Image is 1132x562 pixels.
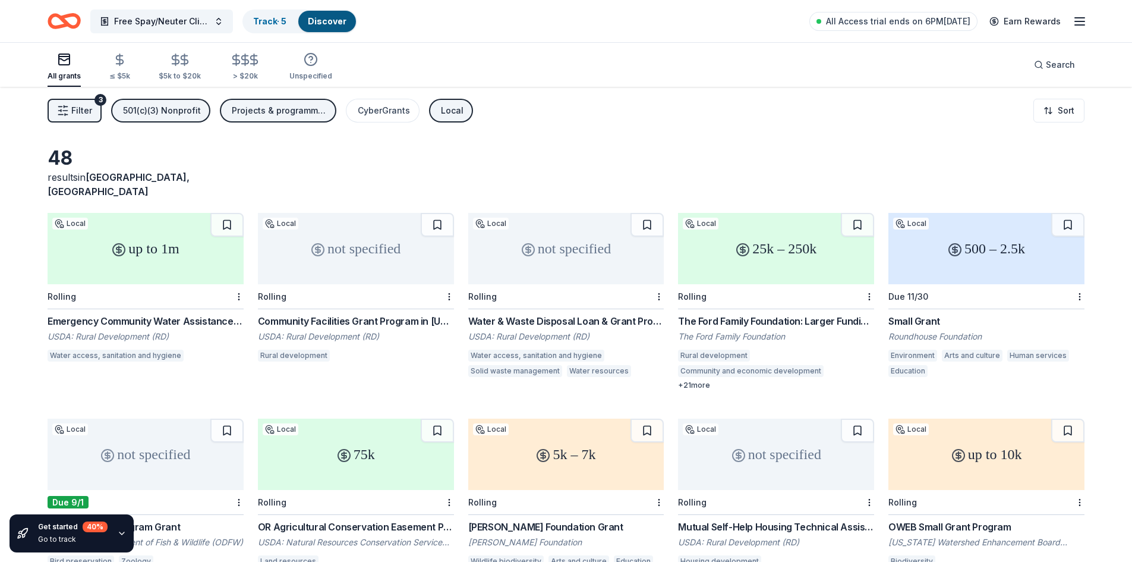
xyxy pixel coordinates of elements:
[346,99,420,123] button: CyberGrants
[678,365,824,377] div: Community and economic development
[48,71,81,81] div: All grants
[258,350,330,362] div: Rural development
[888,291,928,302] div: Due 11/30
[258,497,286,507] div: Rolling
[48,314,244,328] div: Emergency Community Water Assistance Grants in [US_STATE]
[678,314,874,328] div: The Ford Family Foundation: Larger Funding Requests
[888,213,1084,284] div: 500 – 2.5k
[48,170,244,199] div: results
[826,14,970,29] span: All Access trial ends on 6PM[DATE]
[94,94,106,106] div: 3
[258,520,454,534] div: OR Agricultural Conservation Easement Program (ACEP): Wetland Reserve Easements (WRE)
[567,365,631,377] div: Water resources
[683,218,718,230] div: Local
[678,520,874,534] div: Mutual Self-Help Housing Technical Assistance Grants in [US_STATE]
[429,99,473,123] button: Local
[678,419,874,490] div: not specified
[1024,53,1084,77] button: Search
[159,48,201,87] button: $5k to $20k
[48,99,102,123] button: Filter3
[1058,103,1074,118] span: Sort
[48,213,244,284] div: up to 1m
[468,419,664,490] div: 5k – 7k
[48,496,89,508] div: Due 9/1
[232,103,327,118] div: Projects & programming
[48,213,244,365] a: up to 1mLocalRollingEmergency Community Water Assistance Grants in [US_STATE]USDA: Rural Developm...
[289,48,332,87] button: Unspecified
[109,48,130,87] button: ≤ $5k
[258,213,454,365] a: not specifiedLocalRollingCommunity Facilities Grant Program in [US_STATE]USDA: Rural Development ...
[258,331,454,343] div: USDA: Rural Development (RD)
[473,218,509,230] div: Local
[258,419,454,490] div: 75k
[258,291,286,302] div: Rolling
[888,419,1084,490] div: up to 10k
[468,314,664,328] div: Water & Waste Disposal Loan & Grant Program in [US_STATE]
[109,71,130,81] div: ≤ $5k
[263,423,298,435] div: Local
[888,365,928,377] div: Education
[678,213,874,284] div: 25k – 250k
[52,423,88,435] div: Local
[48,146,244,170] div: 48
[888,213,1084,381] a: 500 – 2.5kLocalDue 11/30Small GrantRoundhouse FoundationEnvironmentArts and cultureHuman services...
[48,48,81,87] button: All grants
[48,171,190,197] span: in
[468,213,664,284] div: not specified
[1007,350,1069,362] div: Human services
[71,103,92,118] span: Filter
[888,314,1084,328] div: Small Grant
[468,497,497,507] div: Rolling
[888,520,1084,534] div: OWEB Small Grant Program
[468,520,664,534] div: [PERSON_NAME] Foundation Grant
[111,99,210,123] button: 501(c)(3) Nonprofit
[358,103,410,118] div: CyberGrants
[473,423,509,435] div: Local
[942,350,1002,362] div: Arts and culture
[468,291,497,302] div: Rolling
[229,48,261,87] button: > $20k
[114,14,209,29] span: Free Spay/Neuter Clinics on [GEOGRAPHIC_DATA]
[982,11,1068,32] a: Earn Rewards
[678,497,707,507] div: Rolling
[441,103,463,118] div: Local
[809,12,978,31] a: All Access trial ends on 6PM[DATE]
[83,522,108,532] div: 40 %
[888,497,917,507] div: Rolling
[468,365,562,377] div: Solid waste management
[893,218,929,230] div: Local
[468,213,664,381] a: not specifiedLocalRollingWater & Waste Disposal Loan & Grant Program in [US_STATE]USDA: Rural Dev...
[48,171,190,197] span: [GEOGRAPHIC_DATA], [GEOGRAPHIC_DATA]
[159,71,201,81] div: $5k to $20k
[38,535,108,544] div: Go to track
[308,16,346,26] a: Discover
[1033,99,1084,123] button: Sort
[678,213,874,390] a: 25k – 250kLocalRollingThe Ford Family Foundation: Larger Funding RequestsThe Ford Family Foundati...
[123,103,201,118] div: 501(c)(3) Nonprofit
[678,331,874,343] div: The Ford Family Foundation
[48,331,244,343] div: USDA: Rural Development (RD)
[220,99,336,123] button: Projects & programming
[1046,58,1075,72] span: Search
[229,71,261,81] div: > $20k
[253,16,286,26] a: Track· 5
[678,536,874,548] div: USDA: Rural Development (RD)
[678,381,874,390] div: + 21 more
[683,423,718,435] div: Local
[888,331,1084,343] div: Roundhouse Foundation
[468,331,664,343] div: USDA: Rural Development (RD)
[258,314,454,328] div: Community Facilities Grant Program in [US_STATE]
[678,291,707,302] div: Rolling
[52,218,88,230] div: Local
[888,536,1084,548] div: [US_STATE] Watershed Enhancement Board (OWEB)
[38,522,108,532] div: Get started
[893,423,929,435] div: Local
[90,10,233,33] button: Free Spay/Neuter Clinics on [GEOGRAPHIC_DATA]
[263,218,298,230] div: Local
[258,536,454,548] div: USDA: Natural Resources Conservation Service (NRCS)
[888,350,937,362] div: Environment
[48,419,244,490] div: not specified
[48,7,81,35] a: Home
[48,350,184,362] div: Water access, sanitation and hygiene
[48,291,76,302] div: Rolling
